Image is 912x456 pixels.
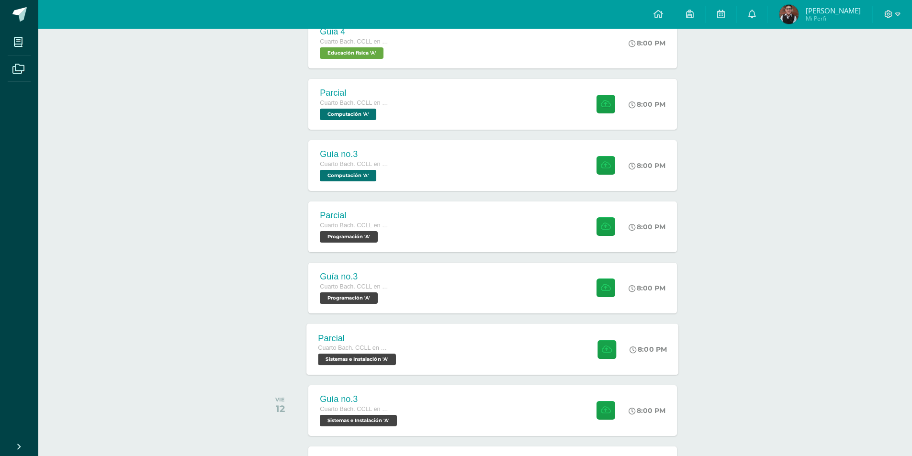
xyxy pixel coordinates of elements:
[629,100,665,109] div: 8:00 PM
[320,292,378,304] span: Programación 'A'
[629,39,665,47] div: 8:00 PM
[320,283,392,290] span: Cuarto Bach. CCLL en Computación
[630,345,667,354] div: 8:00 PM
[318,345,391,351] span: Cuarto Bach. CCLL en Computación
[320,47,383,59] span: Educación física 'A'
[320,231,378,243] span: Programación 'A'
[320,211,392,221] div: Parcial
[320,149,392,159] div: Guía no.3
[320,27,392,37] div: Guia 4
[320,222,392,229] span: Cuarto Bach. CCLL en Computación
[629,161,665,170] div: 8:00 PM
[779,5,799,24] img: 455bf766dc1d11c7e74e486f8cbc5a2b.png
[275,396,285,403] div: VIE
[629,284,665,292] div: 8:00 PM
[320,109,376,120] span: Computación 'A'
[629,222,665,231] div: 8:00 PM
[320,406,392,412] span: Cuarto Bach. CCLL en Computación
[320,38,392,45] span: Cuarto Bach. CCLL en Computación
[320,88,392,98] div: Parcial
[275,403,285,414] div: 12
[320,100,392,106] span: Cuarto Bach. CCLL en Computación
[318,354,396,365] span: Sistemas e Instalación 'A'
[320,161,392,167] span: Cuarto Bach. CCLL en Computación
[320,415,397,426] span: Sistemas e Instalación 'A'
[806,14,861,22] span: Mi Perfil
[320,170,376,181] span: Computación 'A'
[806,6,861,15] span: [PERSON_NAME]
[320,272,392,282] div: Guía no.3
[320,394,399,404] div: Guía no.3
[318,333,399,343] div: Parcial
[629,406,665,415] div: 8:00 PM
